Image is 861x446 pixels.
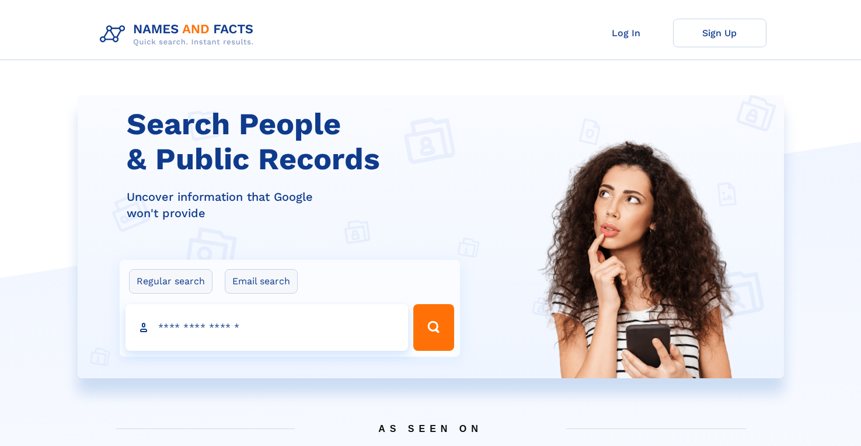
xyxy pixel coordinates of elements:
[413,304,454,351] button: Search Button
[530,137,746,437] img: Search People and Public records
[127,107,468,177] h1: Search People & Public Records
[95,19,263,50] img: Logo Names and Facts
[673,19,766,47] a: Sign Up
[225,269,298,294] label: Email search
[127,189,468,221] div: Uncover information that Google won't provide
[126,304,408,351] input: search input
[580,19,673,47] a: Log In
[129,269,212,294] label: Regular search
